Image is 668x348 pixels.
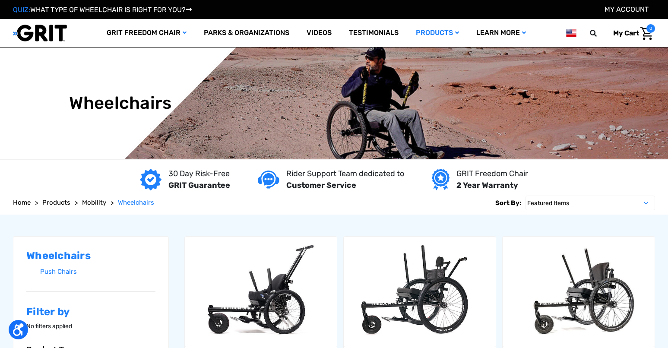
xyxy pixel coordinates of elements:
img: GRIT Freedom Chair Pro: the Pro model shown including contoured Invacare Matrx seatback, Spinergy... [503,241,655,342]
label: Sort By: [495,196,521,210]
h1: Wheelchairs [69,93,172,114]
a: GRIT Freedom Chair [98,19,195,47]
img: GRIT Guarantee [140,169,161,190]
span: 0 [646,24,655,33]
strong: Customer Service [286,180,356,190]
h2: Wheelchairs [26,250,155,262]
p: GRIT Freedom Chair [456,168,528,180]
a: Cart with 0 items [607,24,655,42]
a: Account [605,5,649,13]
a: QUIZ:WHAT TYPE OF WHEELCHAIR IS RIGHT FOR YOU? [13,6,192,14]
input: Search [594,24,607,42]
a: GRIT Freedom Chair: Pro,$5,495.00 [503,237,655,347]
img: GRIT Freedom Chair: Spartan [344,241,496,342]
span: My Cart [613,29,639,37]
a: Wheelchairs [118,198,154,208]
p: No filters applied [26,322,155,331]
a: Mobility [82,198,106,208]
img: Cart [640,27,653,40]
strong: GRIT Guarantee [168,180,230,190]
span: Home [13,199,31,206]
a: Products [42,198,70,208]
a: GRIT Freedom Chair: Spartan,$3,995.00 [344,237,496,347]
img: us.png [566,28,576,38]
a: Learn More [468,19,535,47]
p: 30 Day Risk-Free [168,168,230,180]
a: Testimonials [340,19,407,47]
p: Rider Support Team dedicated to [286,168,404,180]
a: Push Chairs [40,266,155,278]
img: GRIT Junior: GRIT Freedom Chair all terrain wheelchair engineered specifically for kids [185,241,337,342]
img: GRIT All-Terrain Wheelchair and Mobility Equipment [13,24,67,42]
span: Products [42,199,70,206]
span: Wheelchairs [118,199,154,206]
a: Parks & Organizations [195,19,298,47]
a: Videos [298,19,340,47]
img: Year warranty [432,169,450,190]
span: Mobility [82,199,106,206]
a: GRIT Junior,$4,995.00 [185,237,337,347]
strong: 2 Year Warranty [456,180,518,190]
img: Customer service [258,171,279,188]
a: Products [407,19,468,47]
span: QUIZ: [13,6,30,14]
a: Home [13,198,31,208]
h2: Filter by [26,306,155,318]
